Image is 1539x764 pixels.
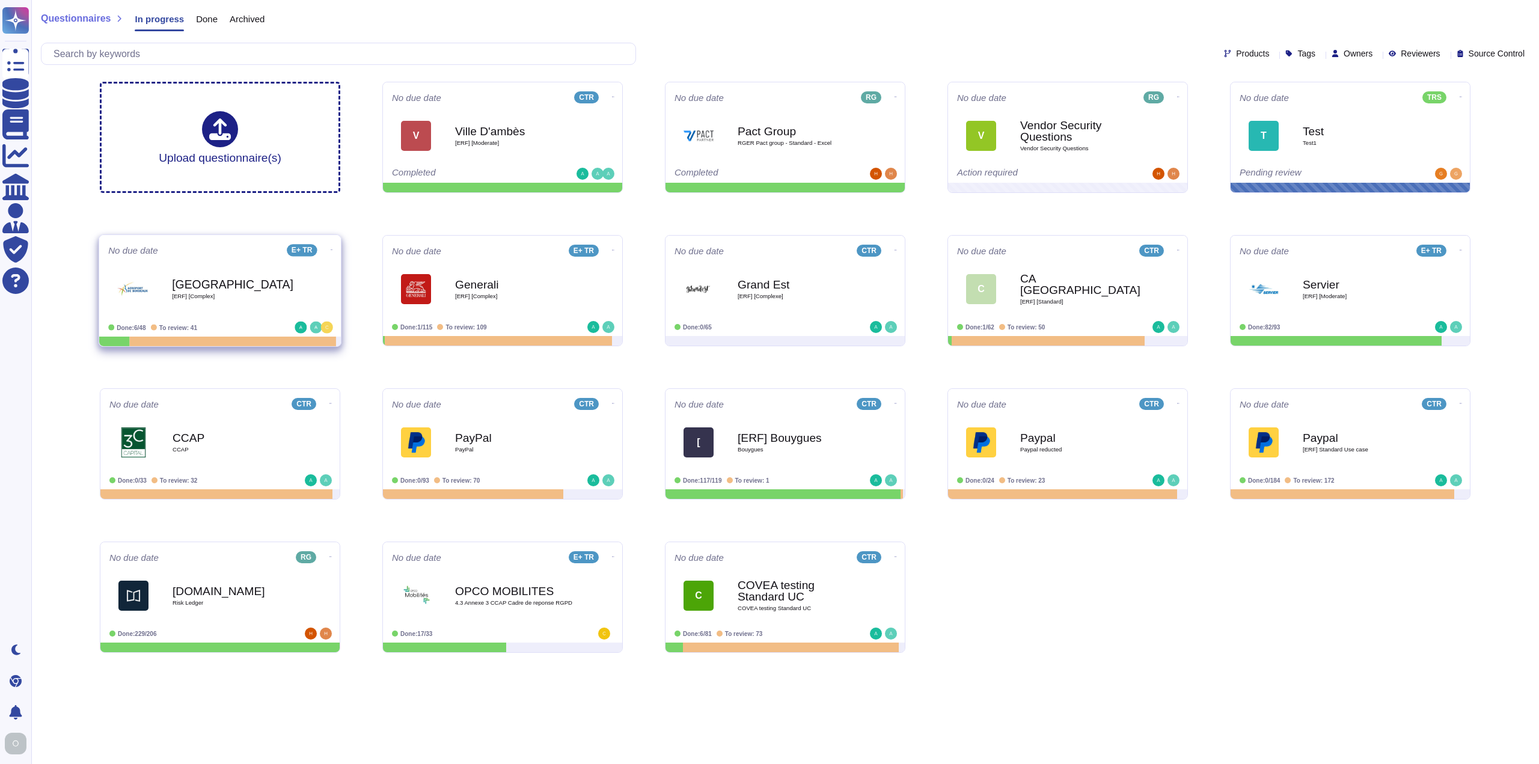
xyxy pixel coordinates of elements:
[109,400,159,409] span: No due date
[1297,49,1315,58] span: Tags
[455,585,575,597] b: OPCO MOBILITES
[320,628,332,640] img: user
[957,93,1006,102] span: No due date
[1240,93,1289,102] span: No due date
[1152,474,1164,486] img: user
[957,400,1006,409] span: No due date
[1416,245,1446,257] div: E+ TR
[683,324,712,331] span: Done: 0/65
[1249,121,1279,151] div: T
[577,168,589,180] img: user
[965,324,994,331] span: Done: 1/62
[1293,477,1334,484] span: To review: 172
[602,321,614,333] img: user
[1303,126,1423,137] b: Test
[675,93,724,102] span: No due date
[675,168,822,180] div: Completed
[861,91,881,103] div: RG
[392,168,539,180] div: Completed
[41,14,111,23] span: Questionnaires
[885,628,897,640] img: user
[159,111,281,163] div: Upload questionnaire(s)
[684,581,714,611] div: C
[1152,321,1164,333] img: user
[1020,120,1140,142] b: Vendor Security Questions
[885,321,897,333] img: user
[1167,168,1179,180] img: user
[455,432,575,444] b: PayPal
[870,168,882,180] img: user
[857,245,881,257] div: CTR
[857,551,881,563] div: CTR
[173,447,293,453] span: CCAP
[172,293,293,299] span: [ERF] [Complex]
[117,324,145,331] span: Done: 6/48
[738,432,858,444] b: [ERF] Bouygues
[966,121,996,151] div: V
[1303,447,1423,453] span: [ERF] Standard Use case
[587,474,599,486] img: user
[675,553,724,562] span: No due date
[401,427,431,457] img: Logo
[1469,49,1525,58] span: Source Control
[738,605,858,611] span: COVEA testing Standard UC
[320,474,332,486] img: user
[683,477,722,484] span: Done: 117/119
[1450,474,1462,486] img: user
[1139,398,1164,410] div: CTR
[738,126,858,137] b: Pact Group
[1240,246,1289,255] span: No due date
[118,427,148,457] img: Logo
[1303,279,1423,290] b: Servier
[455,600,575,606] span: 4.3 Annexe 3 CCAP Cadre de reponse RGPD
[1020,299,1140,305] span: [ERF] [Standard]
[173,585,293,597] b: [DOMAIN_NAME]
[305,474,317,486] img: user
[1020,273,1140,296] b: CA [GEOGRAPHIC_DATA]
[295,322,307,334] img: user
[455,126,575,137] b: Ville D'ambès
[738,579,858,602] b: COVEA testing Standard UC
[305,628,317,640] img: user
[108,246,158,255] span: No due date
[1167,321,1179,333] img: user
[1020,432,1140,444] b: Paypal
[455,293,575,299] span: [ERF] [Complex]
[455,140,575,146] span: [ERF] [Moderate]
[2,730,35,757] button: user
[1435,474,1447,486] img: user
[400,324,432,331] span: Done: 1/115
[1422,398,1446,410] div: CTR
[172,278,293,290] b: [GEOGRAPHIC_DATA]
[1248,477,1280,484] span: Done: 0/184
[602,168,614,180] img: user
[738,293,858,299] span: [ERF] [Complexe]
[1167,474,1179,486] img: user
[455,447,575,453] span: PayPal
[401,121,431,151] div: V
[1020,447,1140,453] span: Paypal reducted
[735,477,769,484] span: To review: 1
[957,246,1006,255] span: No due date
[321,322,333,334] img: user
[1303,293,1423,299] span: [ERF] [Moderate]
[1020,145,1140,151] span: Vendor Security Questions
[870,628,882,640] img: user
[1240,400,1289,409] span: No due date
[173,600,293,606] span: Risk Ledger
[587,321,599,333] img: user
[684,427,714,457] div: [
[684,121,714,151] img: Logo
[47,43,635,64] input: Search by keywords
[401,581,431,611] img: Logo
[1450,168,1462,180] img: user
[966,427,996,457] img: Logo
[1249,427,1279,457] img: Logo
[1450,321,1462,333] img: user
[1401,49,1440,58] span: Reviewers
[400,631,432,637] span: Done: 17/33
[296,551,316,563] div: RG
[1236,49,1269,58] span: Products
[885,474,897,486] img: user
[857,398,881,410] div: CTR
